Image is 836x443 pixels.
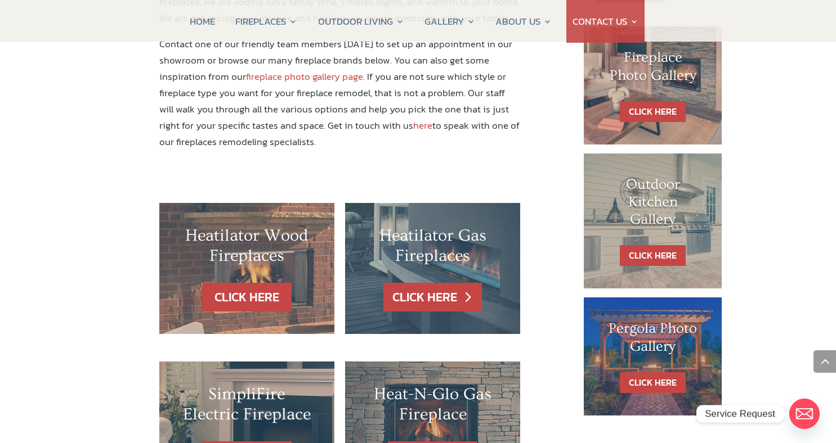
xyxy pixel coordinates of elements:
p: Contact one of our friendly team members [DATE] to set up an appointment in our showroom or brows... [159,36,521,159]
a: CLICK HERE [620,101,686,122]
a: CLICK HERE [383,283,481,311]
a: fireplace photo gallery page [246,69,363,84]
a: CLICK HERE [620,372,686,393]
h2: SimpliFire Electric Fireplace [182,384,312,430]
h2: Heat-N-Glo Gas Fireplace [368,384,498,430]
h2: Heatilator Wood Fireplaces [182,225,312,272]
h2: Heatilator Gas Fireplaces [368,225,498,272]
h1: Pergola Photo Gallery [606,320,700,360]
h1: Outdoor Kitchen Gallery [606,176,700,234]
a: here [413,118,432,133]
a: CLICK HERE [202,283,292,311]
h1: Fireplace Photo Gallery [606,49,700,89]
a: CLICK HERE [620,245,686,266]
a: Email [789,399,820,429]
